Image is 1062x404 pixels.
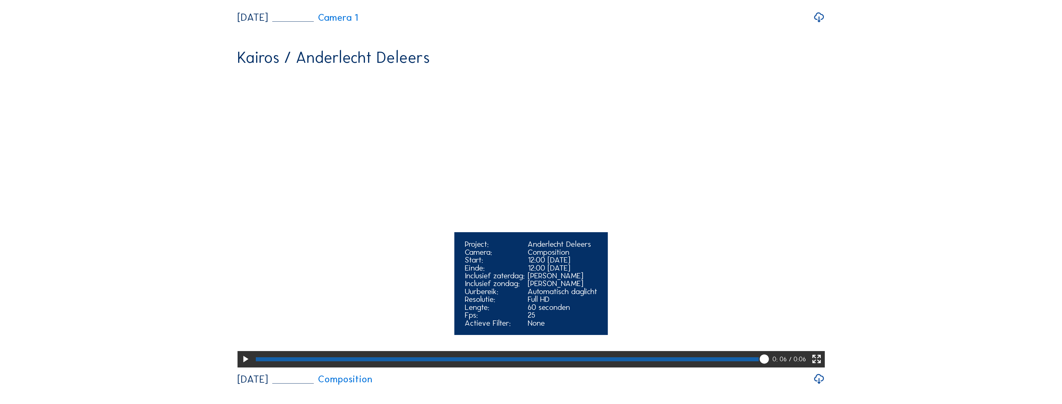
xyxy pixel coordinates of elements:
[465,248,525,256] div: Camera:
[465,240,525,248] div: Project:
[528,264,597,272] div: 12:00 [DATE]
[465,272,525,280] div: Inclusief zaterdag:
[528,311,597,319] div: 25
[272,13,358,23] a: Camera 1
[272,375,372,384] a: Composition
[465,295,525,303] div: Resolutie:
[528,272,597,280] div: [PERSON_NAME]
[237,50,430,66] div: Kairos / Anderlecht Deleers
[528,303,597,311] div: 60 seconden
[465,280,525,287] div: Inclusief zondag:
[237,374,268,384] div: [DATE]
[528,240,597,248] div: Anderlecht Deleers
[465,311,525,319] div: Fps:
[789,351,806,367] div: / 0:06
[528,248,597,256] div: Composition
[465,264,525,272] div: Einde:
[465,256,525,264] div: Start:
[237,12,268,23] div: [DATE]
[237,73,824,366] video: Your browser does not support the video tag.
[528,288,597,295] div: Automatisch daglicht
[528,295,597,303] div: Full HD
[528,256,597,264] div: 12:00 [DATE]
[528,280,597,287] div: [PERSON_NAME]
[465,319,525,327] div: Actieve Filter:
[528,319,597,327] div: None
[465,288,525,295] div: Uurbereik:
[465,303,525,311] div: Lengte:
[772,351,789,367] div: 0: 06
